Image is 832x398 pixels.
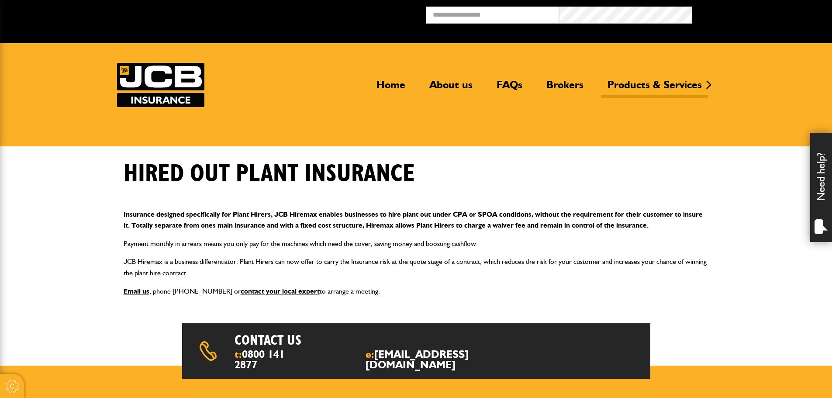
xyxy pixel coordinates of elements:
[124,286,709,297] p: , phone [PHONE_NUMBER] or to arrange a meeting.
[241,287,320,295] a: contact your local expert
[235,332,439,349] h2: Contact us
[235,349,292,370] span: t:
[366,349,512,370] span: e:
[490,78,529,98] a: FAQs
[692,7,825,20] button: Broker Login
[366,348,469,371] a: [EMAIL_ADDRESS][DOMAIN_NAME]
[124,256,709,278] p: JCB Hiremax is a business differentiator. Plant Hirers can now offer to carry the Insurance risk ...
[370,78,412,98] a: Home
[124,159,415,189] h1: Hired out plant insurance
[423,78,479,98] a: About us
[124,287,149,295] a: Email us
[124,238,709,249] p: Payment monthly in arrears means you only pay for the machines which need the cover, saving money...
[235,348,285,371] a: 0800 141 2877
[117,63,204,107] a: JCB Insurance Services
[601,78,708,98] a: Products & Services
[810,133,832,242] div: Need help?
[540,78,590,98] a: Brokers
[117,63,204,107] img: JCB Insurance Services logo
[124,209,709,231] p: Insurance designed specifically for Plant Hirers, JCB Hiremax enables businesses to hire plant ou...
